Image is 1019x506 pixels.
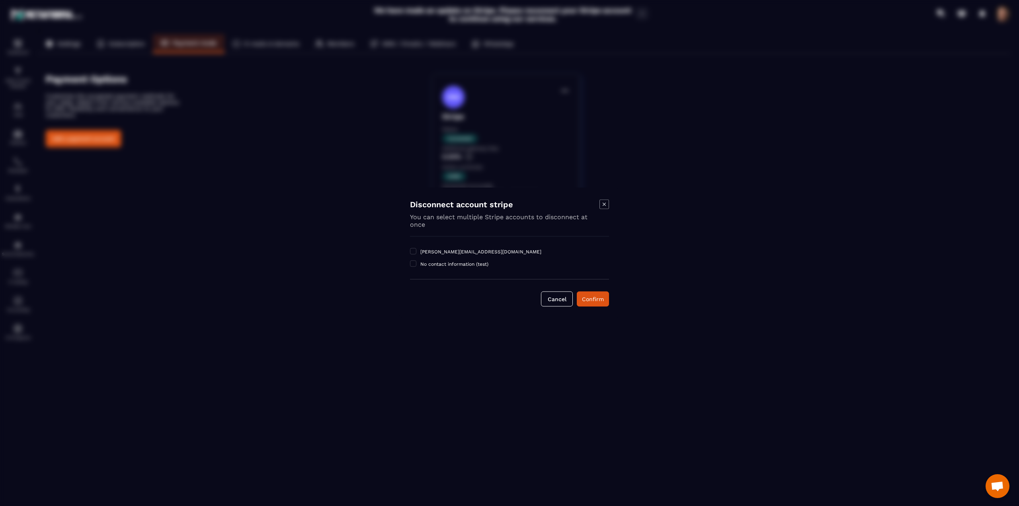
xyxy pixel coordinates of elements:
p: You can select multiple Stripe accounts to disconnect at once [410,213,599,228]
button: Cancel [541,292,573,307]
h4: Disconnect account stripe [410,200,599,209]
span: No contact information (test) [420,261,488,267]
button: Confirm [577,292,609,307]
span: [PERSON_NAME][EMAIL_ADDRESS][DOMAIN_NAME] [420,249,541,255]
a: Mở cuộc trò chuyện [986,474,1009,498]
span: Confirm [582,296,604,302]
